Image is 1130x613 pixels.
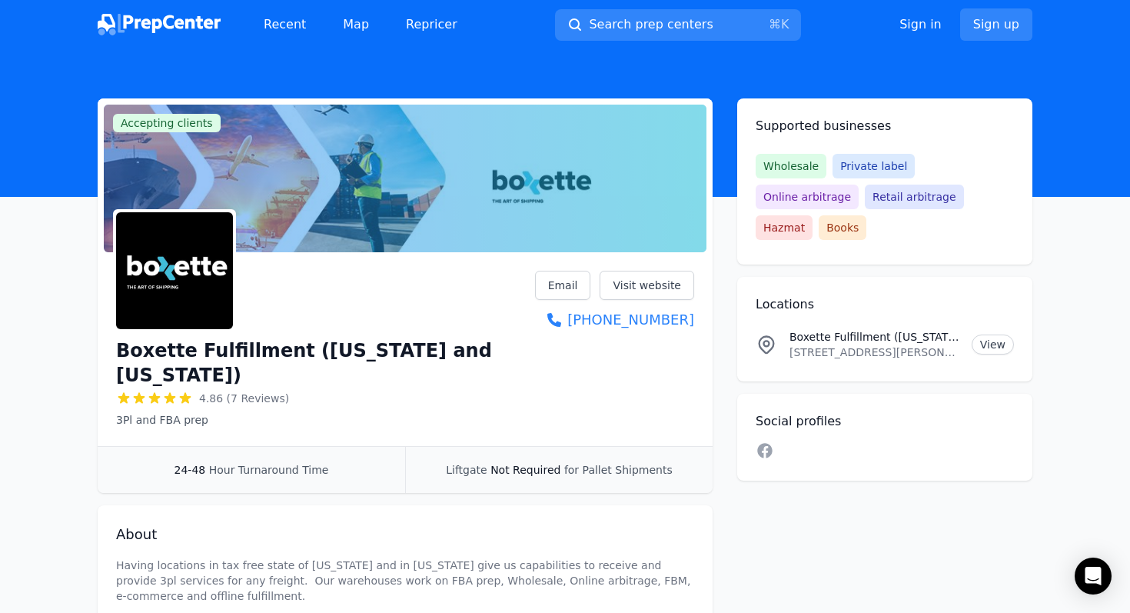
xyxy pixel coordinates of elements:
[972,335,1014,355] a: View
[564,464,673,476] span: for Pallet Shipments
[789,345,959,360] p: [STREET_ADDRESS][PERSON_NAME][US_STATE]
[756,295,1014,314] h2: Locations
[756,154,826,178] span: Wholesale
[865,185,963,209] span: Retail arbitrage
[199,391,289,406] span: 4.86 (7 Reviews)
[331,9,381,40] a: Map
[116,558,694,604] p: Having locations in tax free state of [US_STATE] and in [US_STATE] give us capabilities to receiv...
[209,464,329,476] span: Hour Turnaround Time
[555,9,801,41] button: Search prep centers⌘K
[98,14,221,35] img: PrepCenter
[251,9,318,40] a: Recent
[116,212,233,329] img: Boxette Fulfillment (Delaware and California)
[833,154,915,178] span: Private label
[174,464,206,476] span: 24-48
[600,271,694,300] a: Visit website
[960,8,1032,41] a: Sign up
[756,117,1014,135] h2: Supported businesses
[446,464,487,476] span: Liftgate
[819,215,866,240] span: Books
[756,215,813,240] span: Hazmat
[535,271,591,300] a: Email
[1075,558,1112,595] div: Open Intercom Messenger
[116,412,535,428] p: 3Pl and FBA prep
[116,524,694,545] h2: About
[781,17,789,32] kbd: K
[535,309,694,331] a: [PHONE_NUMBER]
[589,15,713,34] span: Search prep centers
[789,329,959,345] p: Boxette Fulfillment ([US_STATE] and [US_STATE]) Location
[756,185,859,209] span: Online arbitrage
[769,17,781,32] kbd: ⌘
[756,412,1014,431] h2: Social profiles
[113,114,221,132] span: Accepting clients
[116,338,535,388] h1: Boxette Fulfillment ([US_STATE] and [US_STATE])
[490,464,560,476] span: Not Required
[899,15,942,34] a: Sign in
[394,9,470,40] a: Repricer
